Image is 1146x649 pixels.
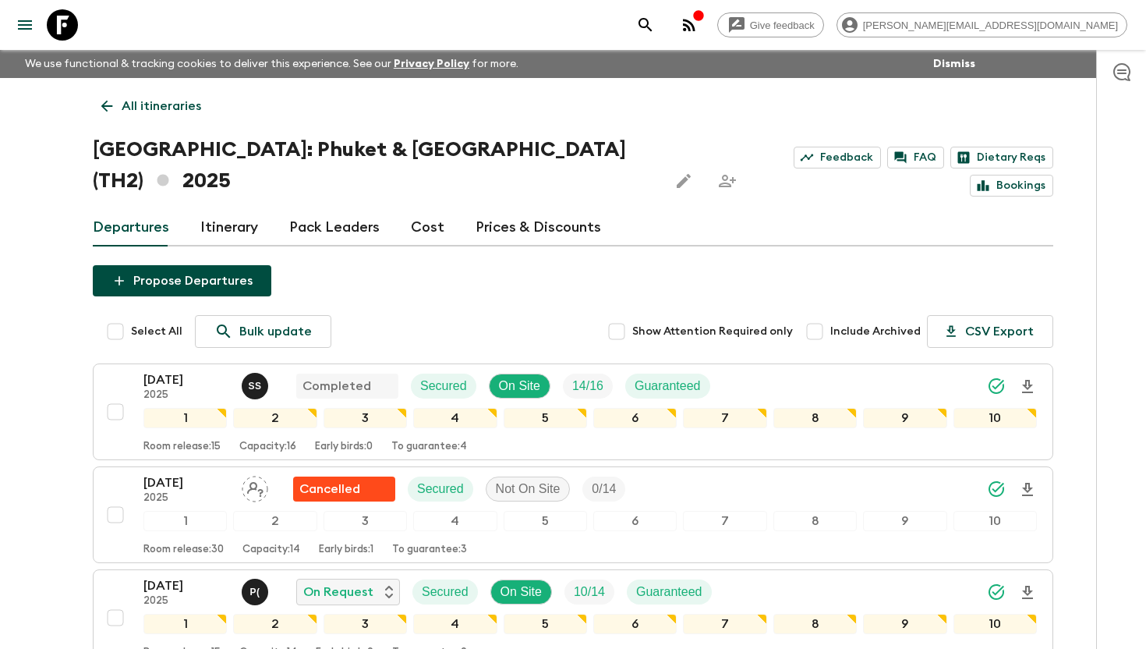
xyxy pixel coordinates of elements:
p: Early birds: 1 [319,544,373,556]
p: 2025 [143,492,229,505]
p: All itineraries [122,97,201,115]
span: Share this itinerary [712,165,743,197]
div: Secured [412,580,478,605]
span: Assign pack leader [242,481,268,493]
p: Guaranteed [635,377,701,395]
a: Bulk update [195,315,331,348]
p: Guaranteed [636,583,702,601]
p: [DATE] [143,371,229,389]
button: Propose Departures [93,265,271,296]
div: 4 [413,408,497,428]
button: menu [9,9,41,41]
p: Secured [422,583,469,601]
a: Privacy Policy [394,59,469,69]
p: 10 / 14 [574,583,605,601]
div: 2 [233,408,317,428]
a: Pack Leaders [289,209,380,246]
button: Edit this itinerary [668,165,699,197]
div: 5 [504,408,587,428]
div: 8 [773,408,857,428]
p: [DATE] [143,576,229,595]
div: 1 [143,408,227,428]
p: 0 / 14 [592,480,616,498]
span: Give feedback [741,20,823,31]
p: 2025 [143,595,229,608]
p: On Site [500,583,542,601]
a: Itinerary [200,209,258,246]
p: P ( [249,586,260,598]
p: Room release: 30 [143,544,224,556]
div: 1 [143,511,227,531]
div: Trip Fill [563,374,613,399]
p: Capacity: 16 [239,441,296,453]
div: [PERSON_NAME][EMAIL_ADDRESS][DOMAIN_NAME] [837,12,1127,37]
p: 14 / 16 [572,377,603,395]
svg: Synced Successfully [987,583,1006,601]
button: Dismiss [929,53,979,75]
div: On Site [489,374,550,399]
p: Secured [420,377,467,395]
span: Pooky (Thanaphan) Kerdyoo [242,583,271,596]
span: Include Archived [830,324,921,339]
div: Flash Pack cancellation [293,477,395,502]
a: Bookings [970,175,1053,197]
p: Cancelled [299,480,360,498]
div: Trip Fill [582,477,625,502]
p: Not On Site [496,480,561,498]
p: We use functional & tracking cookies to deliver this experience. See our for more. [19,50,525,78]
a: Give feedback [717,12,824,37]
svg: Download Onboarding [1018,378,1037,396]
p: To guarantee: 4 [391,441,467,453]
div: 3 [324,408,407,428]
p: Bulk update [239,322,312,341]
div: 6 [593,408,677,428]
svg: Download Onboarding [1018,481,1037,499]
div: 5 [504,614,587,634]
div: 5 [504,511,587,531]
span: Show Attention Required only [632,324,793,339]
p: Room release: 15 [143,441,221,453]
p: Early birds: 0 [315,441,373,453]
button: CSV Export [927,315,1053,348]
p: To guarantee: 3 [392,544,467,556]
a: FAQ [887,147,944,168]
span: [PERSON_NAME][EMAIL_ADDRESS][DOMAIN_NAME] [854,20,1127,31]
button: [DATE]2025Assign pack leaderFlash Pack cancellationSecuredNot On SiteTrip Fill12345678910Room rel... [93,466,1053,563]
a: Cost [411,209,444,246]
div: 3 [324,511,407,531]
div: Secured [408,477,473,502]
div: 2 [233,614,317,634]
a: All itineraries [93,90,210,122]
div: 4 [413,614,497,634]
span: Sasivimol Suksamai [242,378,271,390]
p: 2025 [143,389,229,402]
div: 10 [953,511,1037,531]
p: Secured [417,480,464,498]
p: On Request [303,583,373,601]
a: Prices & Discounts [476,209,601,246]
div: 2 [233,511,317,531]
div: 9 [863,511,946,531]
a: Feedback [794,147,881,168]
div: 8 [773,614,857,634]
button: search adventures [630,9,661,41]
svg: Synced Successfully [987,480,1006,498]
button: [DATE]2025Sasivimol SuksamaiCompletedSecuredOn SiteTrip FillGuaranteed12345678910Room release:15C... [93,364,1053,460]
div: 7 [683,614,766,634]
div: On Site [490,580,552,605]
p: [DATE] [143,473,229,492]
div: 10 [953,614,1037,634]
p: Completed [302,377,371,395]
a: Departures [93,209,169,246]
div: 6 [593,614,677,634]
div: 6 [593,511,677,531]
div: 3 [324,614,407,634]
div: 8 [773,511,857,531]
p: On Site [499,377,540,395]
div: Trip Fill [564,580,614,605]
div: 10 [953,408,1037,428]
p: Capacity: 14 [242,544,300,556]
svg: Synced Successfully [987,377,1006,395]
div: Not On Site [486,477,571,502]
div: 1 [143,614,227,634]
